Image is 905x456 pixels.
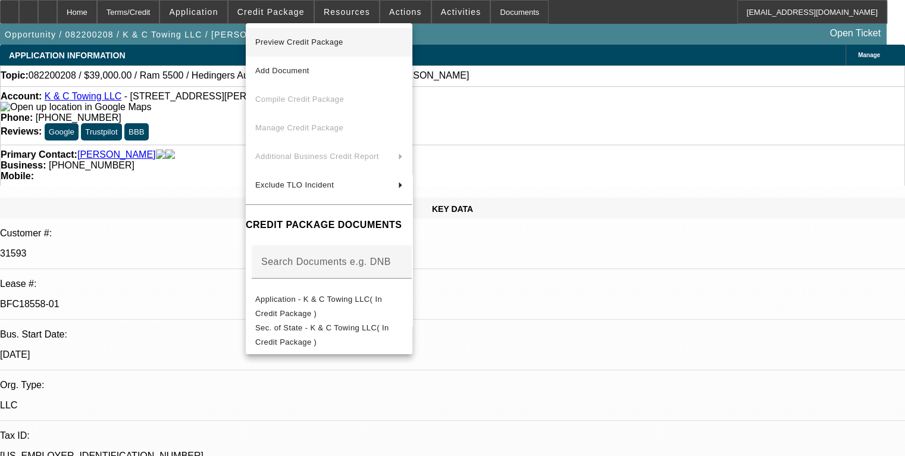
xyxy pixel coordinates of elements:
span: Add Document [255,66,309,75]
span: Preview Credit Package [255,38,343,46]
span: Application - K & C Towing LLC( In Credit Package ) [255,295,382,318]
mat-label: Search Documents e.g. DNB [261,257,391,267]
h4: CREDIT PACKAGE DOCUMENTS [246,218,412,232]
button: Application - K & C Towing LLC( In Credit Package ) [246,292,412,321]
span: Sec. of State - K & C Towing LLC( In Credit Package ) [255,323,389,346]
button: Sec. of State - K & C Towing LLC( In Credit Package ) [246,321,412,349]
span: Exclude TLO Incident [255,180,334,189]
